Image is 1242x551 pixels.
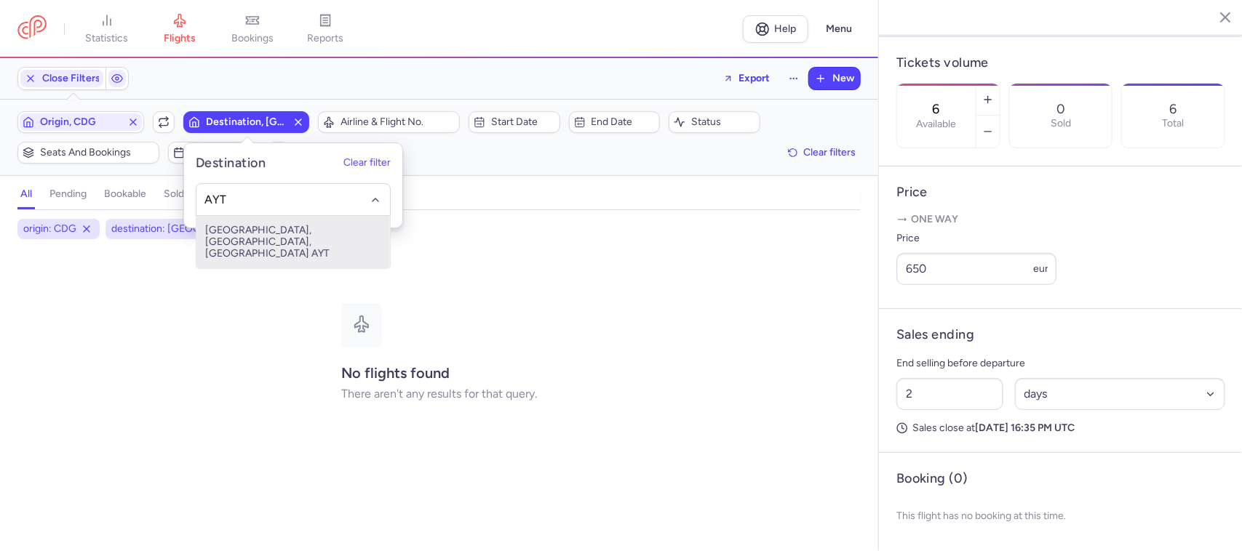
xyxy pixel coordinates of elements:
[206,116,287,128] span: Destination, [GEOGRAPHIC_DATA]
[49,188,87,201] h4: pending
[739,73,770,84] span: Export
[289,13,362,45] a: reports
[23,222,76,236] span: origin: CDG
[896,422,1225,435] p: Sales close at
[18,68,106,89] button: Close Filters
[743,15,808,43] a: Help
[40,116,122,128] span: Origin, CDG
[40,147,154,158] span: Seats and bookings
[104,188,146,201] h4: bookable
[803,147,856,158] span: Clear filters
[896,355,1225,372] p: End selling before departure
[809,68,860,89] button: New
[1056,102,1065,116] p: 0
[164,188,202,201] h4: sold out
[341,364,450,382] strong: No flights found
[71,13,143,45] a: statistics
[17,142,159,164] button: Seats and bookings
[896,253,1056,285] input: ---
[196,216,390,268] span: [GEOGRAPHIC_DATA], [GEOGRAPHIC_DATA], [GEOGRAPHIC_DATA] AYT
[896,499,1225,534] p: This flight has no booking at this time.
[204,192,382,208] input: -searchbox
[783,142,861,164] button: Clear filters
[896,326,974,343] h4: Sales ending
[1033,262,1048,275] span: eur
[318,111,460,133] button: Airline & Flight No.
[691,116,755,128] span: Status
[896,212,1225,227] p: One way
[343,158,391,169] button: Clear filter
[164,32,196,45] span: flights
[17,111,144,133] button: Origin, CDG
[341,387,537,401] p: There aren't any results for that query.
[916,118,956,130] label: Available
[469,111,560,133] button: Start date
[896,470,968,487] h4: Booking (0)
[817,15,861,43] button: Menu
[17,15,47,42] a: CitizenPlane red outlined logo
[669,111,760,133] button: Status
[143,13,216,45] a: flights
[341,116,455,128] span: Airline & Flight No.
[975,422,1075,434] strong: [DATE] 16:35 PM UTC
[569,111,661,133] button: End date
[216,13,289,45] a: bookings
[1051,118,1071,129] p: Sold
[196,155,266,172] h5: Destination
[168,142,260,164] button: Days of week
[896,184,1225,201] h4: Price
[1163,118,1185,129] p: Total
[775,23,797,34] span: Help
[896,55,1225,71] h4: Tickets volume
[896,230,1056,247] label: Price
[111,222,271,236] span: destination: [GEOGRAPHIC_DATA]
[307,32,343,45] span: reports
[231,32,274,45] span: bookings
[714,67,779,90] button: Export
[592,116,656,128] span: End date
[42,73,100,84] span: Close Filters
[1170,102,1177,116] p: 6
[491,116,555,128] span: Start date
[896,378,1003,410] input: ##
[20,188,32,201] h4: all
[183,111,310,133] button: Destination, [GEOGRAPHIC_DATA]
[832,73,854,84] span: New
[86,32,129,45] span: statistics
